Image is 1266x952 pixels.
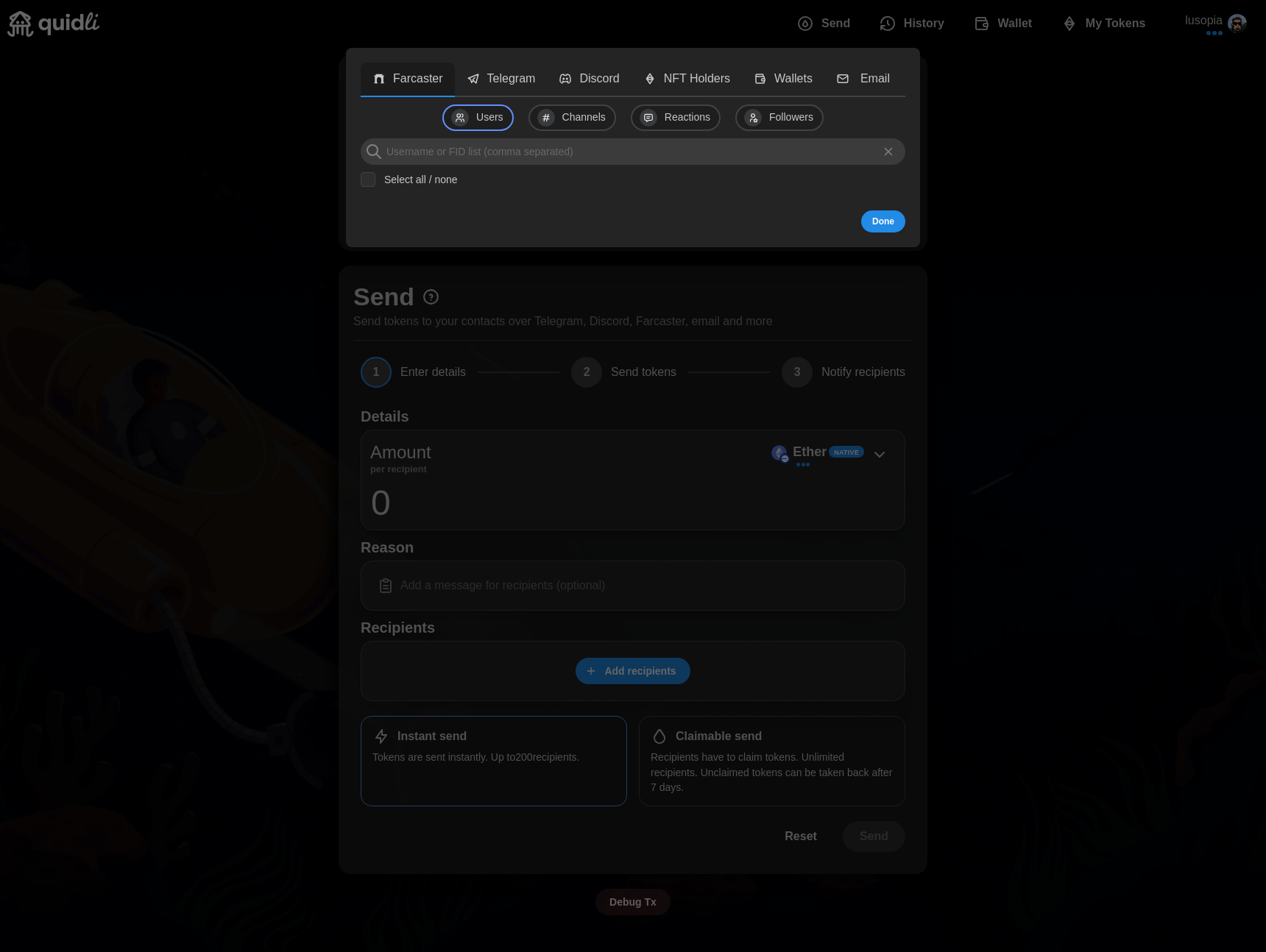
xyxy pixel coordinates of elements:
p: Channels [562,110,606,126]
span: Done [872,210,894,231]
input: Username or FID list (comma separated) [361,138,905,164]
p: Users [476,110,503,126]
p: Followers [769,110,813,126]
p: Telegram [487,70,536,88]
p: Reactions [665,110,710,126]
p: Farcaster [393,70,443,88]
p: Discord [579,70,619,88]
p: Email [857,70,894,88]
button: Done [861,210,905,232]
p: Wallets [774,70,813,88]
label: Select all / none [375,171,458,186]
p: NFT Holders [664,70,730,88]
